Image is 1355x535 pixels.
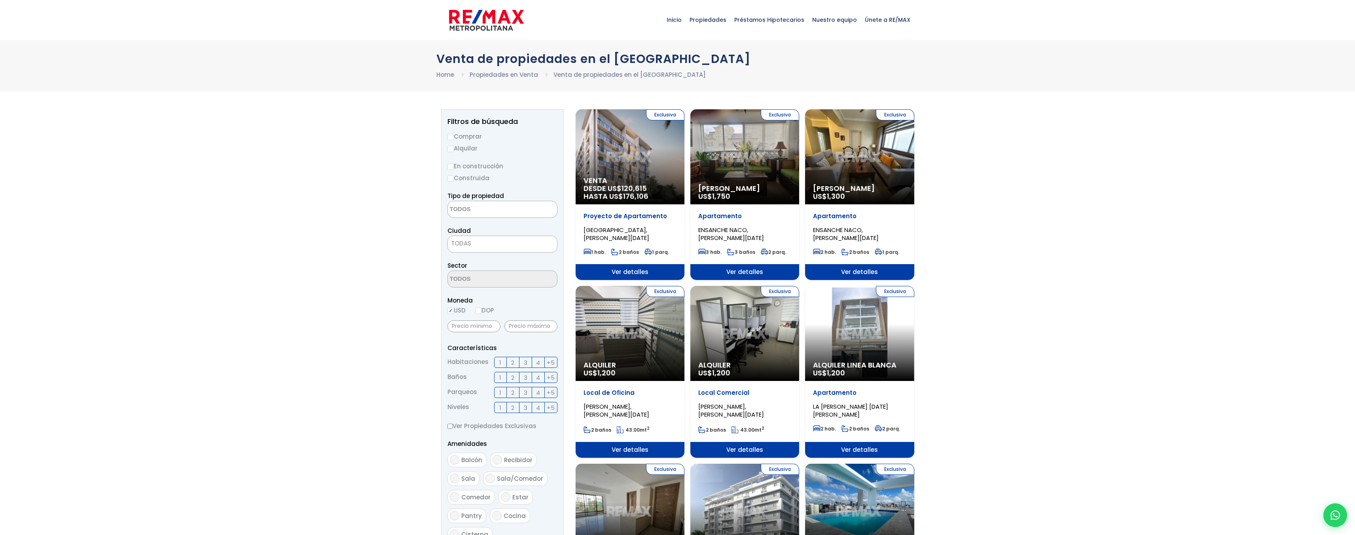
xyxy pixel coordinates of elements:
p: Amenidades [447,439,557,449]
span: Sector [447,261,467,270]
span: HASTA US$ [584,192,677,200]
span: Ver detalles [805,442,914,458]
span: Balcón [461,456,482,464]
span: 3 baños [727,249,755,255]
a: Home [436,70,454,79]
span: DESDE US$ [584,185,677,200]
span: 4 [536,373,540,383]
span: mt [732,426,764,433]
input: Alquilar [447,146,454,152]
input: Comprar [447,134,454,140]
input: Comedor [450,492,459,502]
label: Construida [447,173,557,183]
p: Local de Oficina [584,389,677,397]
span: Propiedades [686,8,730,32]
span: ENSANCHE NACO, [PERSON_NAME][DATE] [698,226,764,242]
span: Exclusiva [761,286,799,297]
textarea: Search [448,271,525,288]
input: Precio mínimo [447,320,500,332]
label: Alquilar [447,143,557,153]
span: 1,200 [712,368,730,378]
span: 176,106 [623,191,648,201]
sup: 2 [647,425,650,431]
li: Venta de propiedades en el [GEOGRAPHIC_DATA] [553,70,706,80]
span: Ver detalles [576,442,684,458]
span: 2 baños [584,426,611,433]
input: Ver Propiedades Exclusivas [447,424,453,429]
span: [GEOGRAPHIC_DATA], [PERSON_NAME][DATE] [584,226,649,242]
span: mt [617,426,650,433]
span: 1,200 [827,368,845,378]
span: ENSANCHE NACO, [PERSON_NAME][DATE] [813,226,879,242]
p: Apartamento [813,212,906,220]
span: 3 [524,388,527,398]
span: Exclusiva [876,286,914,297]
span: Alquiler [584,361,677,369]
span: Sala [461,474,475,483]
span: +5 [547,388,555,398]
a: Exclusiva [PERSON_NAME] US$1,300 Apartamento ENSANCHE NACO, [PERSON_NAME][DATE] 2 hab. 2 baños 1 ... [805,109,914,280]
span: Alquiler Linea Blanca [813,361,906,369]
label: USD [447,305,466,315]
a: Exclusiva Venta DESDE US$120,615 HASTA US$176,106 Proyecto de Apartamento [GEOGRAPHIC_DATA], [PER... [576,109,684,280]
span: TODAS [448,238,557,249]
span: 2 [511,373,514,383]
span: Nuestro equipo [808,8,861,32]
span: US$ [584,368,616,378]
span: 2 hab. [813,425,836,432]
span: 43.00 [625,426,640,433]
span: Ver detalles [690,264,799,280]
span: Exclusiva [876,464,914,475]
span: 2 [511,358,514,367]
span: 1 [499,373,501,383]
span: Ver detalles [690,442,799,458]
span: +5 [547,373,555,383]
span: Ciudad [447,227,471,235]
span: 1 parq. [875,249,899,255]
input: Balcón [450,455,459,465]
span: US$ [698,191,730,201]
span: Exclusiva [761,109,799,120]
span: 4 [536,403,540,413]
p: Apartamento [698,212,791,220]
span: 1 [499,403,501,413]
a: Exclusiva Alquiler US$1,200 Local Comercial [PERSON_NAME], [PERSON_NAME][DATE] 2 baños 43.00mt2 V... [690,286,799,458]
span: US$ [813,191,845,201]
input: Precio máximo [504,320,557,332]
span: +5 [547,403,555,413]
p: Proyecto de Apartamento [584,212,677,220]
span: 1 [499,358,501,367]
span: Venta [584,177,677,185]
span: Baños [447,372,467,383]
sup: 2 [762,425,764,431]
span: 2 [511,388,514,398]
span: Exclusiva [646,286,684,297]
span: 3 hab. [698,249,722,255]
span: 2 hab. [813,249,836,255]
span: 2 [511,403,514,413]
span: Exclusiva [646,109,684,120]
label: Ver Propiedades Exclusivas [447,421,557,431]
input: Sala/Comedor [485,474,495,483]
span: Estar [512,493,529,501]
input: USD [447,308,454,314]
span: Inicio [663,8,686,32]
span: +5 [547,358,555,367]
span: 1,750 [712,191,730,201]
span: 3 [524,373,527,383]
span: 1 [499,388,501,398]
span: 120,615 [622,183,647,193]
input: Sala [450,474,459,483]
span: Habitaciones [447,357,489,368]
label: DOP [475,305,494,315]
span: [PERSON_NAME], [PERSON_NAME][DATE] [584,402,649,419]
img: remax-metropolitana-logo [449,8,524,32]
span: 2 baños [841,425,869,432]
span: Tipo de propiedad [447,192,504,200]
span: 4 [536,388,540,398]
span: [PERSON_NAME] [813,185,906,192]
a: Exclusiva Alquiler US$1,200 Local de Oficina [PERSON_NAME], [PERSON_NAME][DATE] 2 baños 43.00mt2 ... [576,286,684,458]
span: 2 parq. [875,425,900,432]
span: Recibidor [504,456,533,464]
span: Únete a RE/MAX [861,8,914,32]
